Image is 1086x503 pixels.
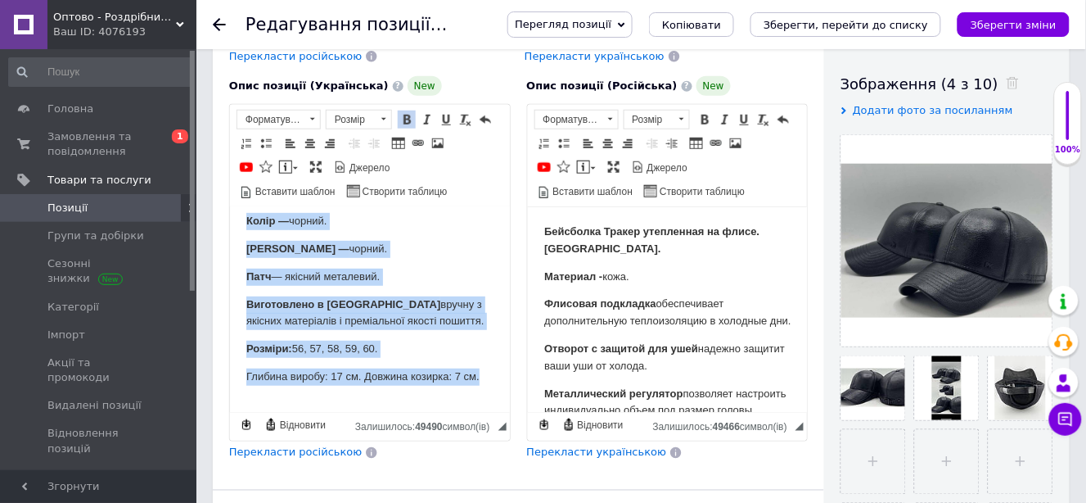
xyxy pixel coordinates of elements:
a: Вставити шаблон [237,182,338,200]
iframe: Редактор, 993DD1AE-3687-4909-82BD-EA50F1B9B1E4 [230,207,510,412]
span: Відновлення позицій [47,426,151,455]
a: Таблиця [390,134,408,152]
span: Позиції [47,201,88,215]
a: Додати відео з YouTube [535,158,553,176]
span: Головна [47,102,93,116]
span: Групи та добірки [47,229,144,243]
a: Підкреслений (Ctrl+U) [735,111,753,129]
strong: [PERSON_NAME] — [16,35,119,48]
button: Зберегти зміни [958,12,1070,37]
a: Курсив (Ctrl+I) [417,111,435,129]
a: По правому краю [619,134,637,152]
a: Зображення [727,134,745,152]
a: Видалити форматування [755,111,773,129]
strong: Колір — [16,7,59,20]
p: обеспечивает дополнительную теплоизоляцию в холодные дни. [16,88,264,123]
span: Оптово - Роздрібний інтернет - магазин "MONDO" [53,10,176,25]
a: Підкреслений (Ctrl+U) [437,111,455,129]
a: Видалити форматування [457,111,475,129]
strong: Материал - [16,63,74,75]
span: Форматування [535,111,602,129]
span: Додати фото за посиланням [853,104,1013,116]
a: По центру [599,134,617,152]
span: Створити таблицю [657,185,745,199]
span: Сезонні знижки [47,256,151,286]
a: Зображення [429,134,447,152]
div: 100% [1055,144,1081,156]
a: Вставити/видалити маркований список [257,134,275,152]
div: Кiлькiсть символiв [653,418,795,433]
div: Ваш ID: 4076193 [53,25,196,39]
a: Максимізувати [307,158,325,176]
div: Повернутися назад [213,18,226,31]
a: Повернути (Ctrl+Z) [774,111,792,129]
a: Зробити резервну копію зараз [535,416,553,434]
span: Копіювати [662,19,721,31]
a: Розмір [624,110,690,129]
a: Вставити іконку [257,158,275,176]
a: По правому краю [321,134,339,152]
strong: Бейсболка Тракер утепленная на флисе. [GEOGRAPHIC_DATA]. [16,18,232,48]
a: Жирний (Ctrl+B) [398,111,416,129]
span: Опис позиції (Українська) [229,79,389,92]
a: Зробити резервну копію зараз [237,416,255,434]
a: Вставити повідомлення [575,158,598,176]
button: Копіювати [649,12,734,37]
p: надежно защитит ваши уши от холода. [16,134,264,168]
a: Збільшити відступ [663,134,681,152]
span: Перекласти українською [525,50,665,62]
span: Відновити [575,419,624,433]
p: чорний. [16,6,264,23]
span: New [408,76,442,96]
a: Вставити шаблон [535,182,636,200]
a: По центру [301,134,319,152]
a: Відновити [262,416,328,434]
span: Імпорт [47,328,85,342]
a: Розмір [326,110,392,129]
button: Чат з покупцем [1049,403,1082,436]
p: чорний. [16,34,264,51]
a: Вставити/видалити маркований список [555,134,573,152]
input: Пошук [8,57,193,87]
strong: Патч [16,63,42,75]
span: Акції та промокоди [47,356,151,385]
h1: Редагування позиції: Бейсболка Тракер PasKat чорна утеплена шкіра на флісі [246,15,954,34]
a: Вставити/видалити нумерований список [535,134,553,152]
span: Опис позиції (Російська) [527,79,678,92]
a: Відновити [560,416,626,434]
span: Створити таблицю [360,185,448,199]
a: Створити таблицю [642,182,747,200]
span: Розмір [624,111,674,129]
a: Створити таблицю [345,182,450,200]
a: Збільшити відступ [365,134,383,152]
span: Перегляд позиції [515,18,611,30]
span: New [696,76,731,96]
span: Відновити [277,419,326,433]
a: Форматування [534,110,619,129]
span: Характеристики [47,469,140,484]
span: Форматування [237,111,304,129]
span: Замовлення та повідомлення [47,129,151,159]
a: По лівому краю [579,134,597,152]
strong: Розміри: [16,135,62,147]
span: Вставити шаблон [253,185,336,199]
i: Зберегти, перейти до списку [764,19,928,31]
div: 100% Якість заповнення [1054,82,1082,165]
a: Максимізувати [605,158,623,176]
span: 49490 [415,422,442,433]
span: Потягніть для зміни розмірів [498,423,507,431]
a: По лівому краю [282,134,300,152]
span: 1 [172,129,188,143]
p: позволяет настроить индивидуально объем под размер головы. [16,179,264,213]
iframe: Редактор, 1B706E69-FE31-48B6-9A01-48F4DD521DBD [528,207,808,412]
span: Перекласти російською [229,446,362,459]
strong: Металлический регулятор [16,180,155,193]
div: Зображення (4 з 10) [840,74,1053,94]
a: Вставити повідомлення [277,158,300,176]
button: Зберегти, перейти до списку [750,12,941,37]
a: Повернути (Ctrl+Z) [476,111,494,129]
a: Форматування [237,110,321,129]
a: Таблиця [687,134,705,152]
span: 49466 [713,422,740,433]
span: Перекласти російською [229,50,362,62]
